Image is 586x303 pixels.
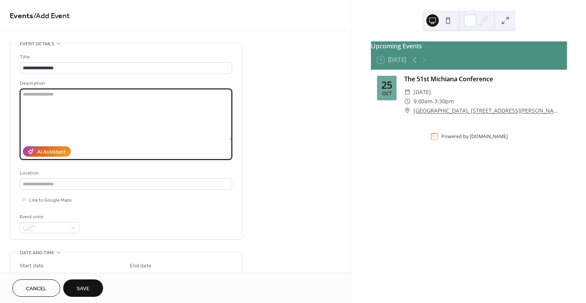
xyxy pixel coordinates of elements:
span: [DATE] [414,87,431,97]
span: Date [20,272,30,280]
div: ​ [404,87,410,97]
button: Save [63,279,103,297]
a: [DOMAIN_NAME] [470,133,508,140]
span: Date and time [20,249,54,257]
div: End date [130,262,152,270]
span: Link to Google Maps [29,196,72,204]
div: Event color [20,213,78,221]
div: Description [20,79,231,87]
span: Cancel [26,285,47,293]
div: Powered by [441,133,508,140]
span: Time [186,272,197,280]
span: Event details [20,40,54,48]
div: Oct [382,91,392,96]
div: ​ [404,97,410,106]
a: Events [10,9,33,24]
div: AI Assistant [37,148,65,156]
div: The 51st Michiana Conference [404,74,561,84]
span: Time [76,272,87,280]
span: Save [77,285,90,293]
span: 9:00am [414,97,433,106]
button: Cancel [12,279,60,297]
span: 3:30pm [434,97,454,106]
div: Location [20,169,231,177]
div: ​ [404,106,410,115]
div: Title [20,53,231,61]
div: 25 [381,80,392,90]
span: - [433,97,434,106]
div: Upcoming Events [371,41,567,51]
a: [GEOGRAPHIC_DATA], [STREET_ADDRESS][PERSON_NAME] [414,106,561,115]
button: AI Assistant [23,146,71,157]
div: Start date [20,262,44,270]
span: Date [130,272,140,280]
span: / Add Event [33,9,70,24]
